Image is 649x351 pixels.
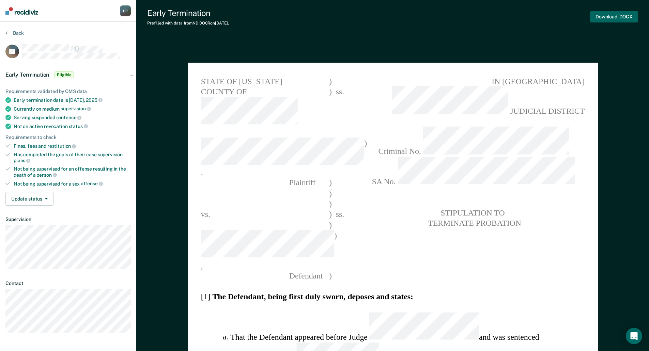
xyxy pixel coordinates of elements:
[329,178,331,188] span: )
[329,270,331,281] span: )
[5,134,131,140] div: Requirements to check
[147,21,229,26] div: Prefilled with data from ND DOCR on [DATE] .
[329,86,331,127] span: )
[81,181,103,186] span: offense
[329,209,331,220] span: )
[5,30,24,36] button: Back
[362,127,585,157] span: Criminal No.
[14,181,131,187] div: Not being supervised for a sex
[626,328,642,344] div: Open Intercom Messenger
[334,230,337,270] span: )
[329,220,331,230] span: )
[331,209,347,220] span: ss.
[5,217,131,222] dt: Supervision
[331,86,347,127] span: ss.
[201,178,315,187] span: Plaintiff
[14,123,131,129] div: Not on active revocation
[329,76,331,86] span: )
[55,71,74,78] span: Eligible
[590,11,638,22] button: Download .DOCX
[120,5,131,16] div: L R
[14,97,131,103] div: Early termination date is [DATE],
[201,137,364,177] span: ,
[201,210,210,219] span: vs.
[362,207,585,228] pre: STIPULATION TO TERMINATE PROBATION
[201,76,329,86] span: STATE OF [US_STATE]
[61,106,91,111] span: supervision
[362,76,585,86] span: IN [GEOGRAPHIC_DATA]
[147,8,229,18] div: Early Termination
[329,188,331,199] span: )
[14,114,131,121] div: Serving suspended
[5,89,131,94] div: Requirements validated by OMS data
[201,230,334,270] span: ,
[5,281,131,286] dt: Contact
[329,198,331,209] span: )
[69,124,88,129] span: status
[201,291,584,302] section: [1]
[14,106,131,112] div: Currently on medium
[47,143,76,149] span: restitution
[14,158,30,163] span: plans
[14,143,131,149] div: Fines, fees and
[201,271,323,280] span: Defendant
[56,115,82,120] span: sentence
[201,86,329,127] span: COUNTY OF
[36,172,57,178] span: person
[362,86,585,116] span: JUDICIAL DISTRICT
[5,7,38,15] img: Recidiviz
[120,5,131,16] button: LR
[5,192,53,206] button: Update status
[5,71,49,78] span: Early Termination
[362,157,585,187] span: SA No.
[14,166,131,178] div: Not being supervised for an offense resulting in the death of a
[212,292,413,301] strong: The Defendant, being first duly sworn, deposes and states:
[14,152,131,163] div: Has completed the goals of their case supervision
[86,97,102,103] span: 2025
